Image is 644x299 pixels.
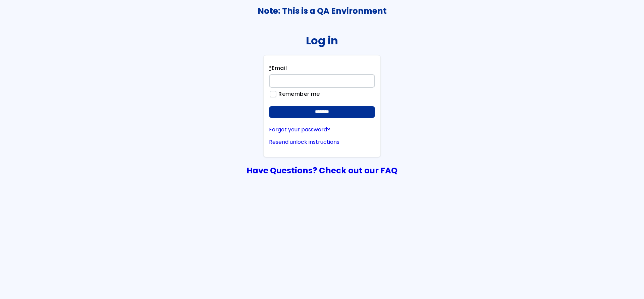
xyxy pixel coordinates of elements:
a: Resend unlock instructions [269,139,375,145]
label: Remember me [275,91,320,97]
a: Forgot your password? [269,127,375,133]
label: Email [269,64,287,74]
h3: Note: This is a QA Environment [0,6,644,16]
abbr: required [269,64,272,72]
a: Have Questions? Check out our FAQ [247,165,397,176]
h2: Log in [306,34,338,47]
